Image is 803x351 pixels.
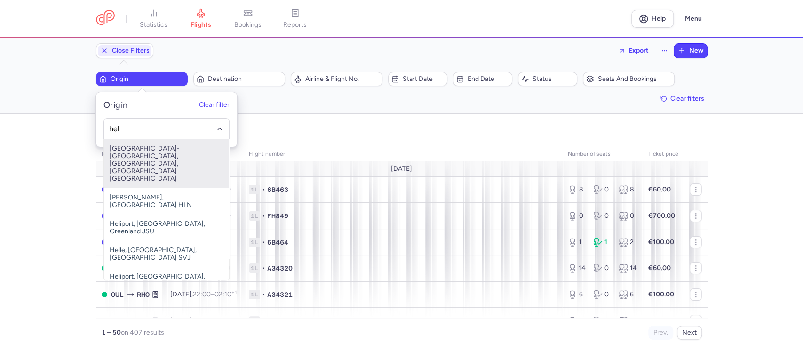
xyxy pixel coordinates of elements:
[267,238,288,247] span: 6B464
[193,317,211,325] time: 06:00
[648,290,674,298] strong: €100.00
[593,238,611,247] div: 1
[267,211,288,221] span: FH849
[193,317,233,325] span: –
[234,21,262,29] span: bookings
[249,185,260,194] span: 1L
[267,263,293,273] span: A34320
[191,21,211,29] span: flights
[679,10,708,28] button: Menu
[619,316,636,326] div: 0
[619,290,636,299] div: 6
[96,72,188,86] button: Origin
[199,101,230,109] button: Clear filter
[628,47,649,54] span: Export
[177,8,224,29] a: flights
[593,316,611,326] div: 0
[674,44,707,58] button: New
[262,185,265,194] span: •
[305,75,379,83] span: Airline & Flight No.
[262,316,265,326] span: •
[111,316,124,326] span: RHO
[111,75,184,83] span: Origin
[111,289,124,300] span: OUL
[619,185,636,194] div: 8
[249,238,260,247] span: 1L
[568,316,586,326] div: 0
[170,317,233,325] span: [DATE],
[208,75,282,83] span: Destination
[104,267,229,294] span: Heliport, [GEOGRAPHIC_DATA], [GEOGRAPHIC_DATA] JUV
[291,72,382,86] button: Airline & Flight No.
[648,264,671,272] strong: €60.00
[96,44,153,58] button: Close Filters
[568,211,586,221] div: 0
[104,241,229,267] span: Helle, [GEOGRAPHIC_DATA], [GEOGRAPHIC_DATA] SVJ
[193,72,285,86] button: Destination
[249,316,260,326] span: 1L
[193,290,237,298] span: –
[109,123,224,134] input: -searchbox
[224,8,271,29] a: bookings
[140,21,167,29] span: statistics
[130,8,177,29] a: statistics
[96,147,165,161] th: route
[267,290,293,299] span: A34321
[215,317,233,325] time: 09:40
[648,238,674,246] strong: €100.00
[453,72,512,86] button: End date
[619,238,636,247] div: 2
[262,290,265,299] span: •
[648,185,671,193] strong: €60.00
[652,15,666,22] span: Help
[648,326,673,340] button: Prev.
[612,43,655,58] button: Export
[267,316,293,326] span: A34322
[657,92,708,106] button: Clear filters
[283,21,307,29] span: reports
[121,328,164,336] span: on 407 results
[102,328,121,336] strong: 1 – 50
[249,263,260,273] span: 1L
[631,10,674,28] a: Help
[262,263,265,273] span: •
[215,290,237,298] time: 02:10
[262,211,265,221] span: •
[468,75,509,83] span: End date
[619,211,636,221] div: 0
[137,316,150,326] span: LLA
[243,147,562,161] th: Flight number
[271,8,318,29] a: reports
[583,72,675,86] button: Seats and bookings
[562,147,643,161] th: number of seats
[533,75,574,83] span: Status
[677,326,702,340] button: Next
[518,72,577,86] button: Status
[568,238,586,247] div: 1
[262,238,265,247] span: •
[249,290,260,299] span: 1L
[568,185,586,194] div: 8
[593,290,611,299] div: 0
[104,139,229,188] span: [GEOGRAPHIC_DATA]-[GEOGRAPHIC_DATA], [GEOGRAPHIC_DATA], [GEOGRAPHIC_DATA] [GEOGRAPHIC_DATA]
[568,263,586,273] div: 14
[670,95,704,102] span: Clear filters
[388,72,447,86] button: Start date
[568,290,586,299] div: 6
[112,47,150,55] span: Close Filters
[391,165,412,173] span: [DATE]
[267,185,288,194] span: 6B463
[104,188,229,215] span: [PERSON_NAME], [GEOGRAPHIC_DATA] HLN
[96,10,115,27] a: CitizenPlane red outlined logo
[103,100,128,111] h5: Origin
[193,290,211,298] time: 22:00
[593,211,611,221] div: 0
[593,263,611,273] div: 0
[689,47,703,55] span: New
[403,75,444,83] span: Start date
[170,290,237,298] span: [DATE],
[593,185,611,194] div: 0
[249,211,260,221] span: 1L
[137,289,150,300] span: RHO
[648,212,675,220] strong: €700.00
